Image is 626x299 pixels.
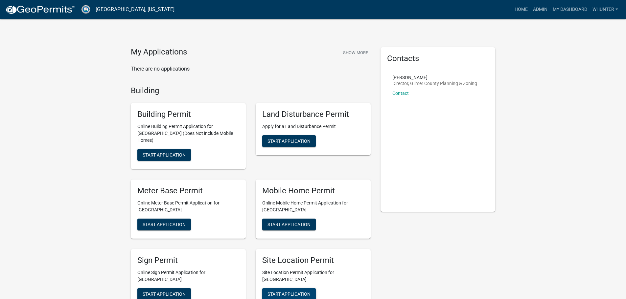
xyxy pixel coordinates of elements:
button: Start Application [262,219,316,230]
p: [PERSON_NAME] [392,75,477,80]
a: Admin [530,3,550,16]
p: Director, Gilmer County Planning & Zoning [392,81,477,86]
img: Gilmer County, Georgia [81,5,90,14]
button: Start Application [262,135,316,147]
button: Show More [340,47,371,58]
h5: Mobile Home Permit [262,186,364,196]
button: Start Application [137,149,191,161]
span: Start Application [143,291,186,296]
a: whunter [590,3,621,16]
span: Start Application [143,152,186,158]
span: Start Application [143,222,186,227]
h5: Site Location Permit [262,256,364,265]
p: Online Meter Base Permit Application for [GEOGRAPHIC_DATA] [137,200,239,213]
span: Start Application [267,222,311,227]
h5: Sign Permit [137,256,239,265]
h5: Contacts [387,54,489,63]
h5: Building Permit [137,110,239,119]
p: Online Mobile Home Permit Application for [GEOGRAPHIC_DATA] [262,200,364,213]
h4: Building [131,86,371,96]
p: Online Sign Permit Application for [GEOGRAPHIC_DATA] [137,269,239,283]
h4: My Applications [131,47,187,57]
a: [GEOGRAPHIC_DATA], [US_STATE] [96,4,174,15]
h5: Meter Base Permit [137,186,239,196]
a: Home [512,3,530,16]
p: Site Location Permit Application for [GEOGRAPHIC_DATA] [262,269,364,283]
button: Start Application [137,219,191,230]
h5: Land Disturbance Permit [262,110,364,119]
p: Apply for a Land Disturbance Permit [262,123,364,130]
p: There are no applications [131,65,371,73]
span: Start Application [267,139,311,144]
span: Start Application [267,291,311,296]
a: Contact [392,91,409,96]
p: Online Building Permit Application for [GEOGRAPHIC_DATA] (Does Not include Mobile Homes) [137,123,239,144]
a: My Dashboard [550,3,590,16]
